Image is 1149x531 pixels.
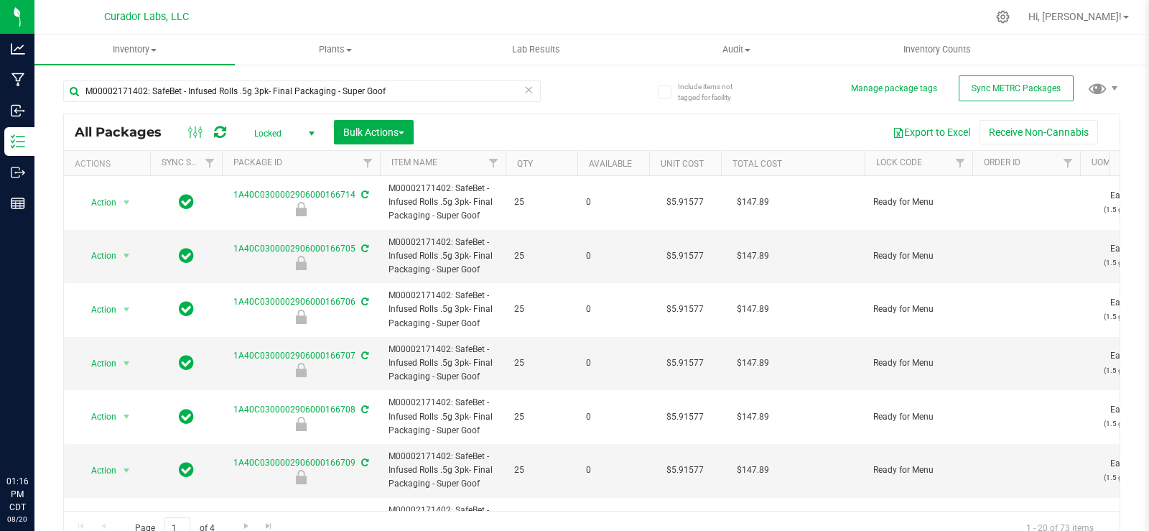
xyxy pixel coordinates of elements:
p: 08/20 [6,514,28,525]
a: Lock Code [876,157,922,167]
p: 01:16 PM CDT [6,475,28,514]
a: Total Cost [732,159,782,169]
span: Sync from Compliance System [359,405,368,415]
div: Ready for Menu [220,256,382,270]
span: $147.89 [730,407,776,428]
div: Actions [75,159,144,169]
td: $5.91577 [649,390,721,444]
span: 25 [514,249,569,263]
a: 1A40C0300002906000166708 [233,405,355,415]
span: Ready for Menu [873,463,964,477]
td: $5.91577 [649,176,721,230]
a: 1A40C0300002906000166707 [233,351,355,361]
inline-svg: Inventory [11,134,25,149]
span: In Sync [179,407,194,427]
td: $5.91577 [649,283,721,337]
span: Clear [524,80,534,99]
span: In Sync [179,192,194,212]
button: Manage package tags [851,83,937,95]
span: 0 [586,410,641,424]
span: $147.89 [730,192,776,213]
span: In Sync [179,353,194,373]
a: Filter [1056,151,1080,175]
span: M00002171402: SafeBet - Infused Rolls .5g 3pk- Final Packaging - Super Goof [389,343,497,384]
a: Package ID [233,157,282,167]
span: Lab Results [493,43,580,56]
span: select [118,193,136,213]
a: UOM [1092,157,1110,167]
span: Bulk Actions [343,126,404,138]
span: M00002171402: SafeBet - Infused Rolls .5g 3pk- Final Packaging - Super Goof [389,450,497,491]
span: Ready for Menu [873,410,964,424]
a: Filter [356,151,380,175]
div: Ready for Menu [220,417,382,431]
span: $147.89 [730,246,776,267]
button: Sync METRC Packages [959,75,1074,101]
span: Include items not tagged for facility [678,81,750,103]
td: $5.91577 [649,337,721,391]
span: Inventory [34,43,235,56]
span: select [118,407,136,427]
span: Sync METRC Packages [972,83,1061,93]
input: Search Package ID, Item Name, SKU, Lot or Part Number... [63,80,541,102]
span: $147.89 [730,353,776,374]
a: Sync Status [162,157,217,167]
span: Plants [236,43,434,56]
span: select [118,461,136,481]
span: 0 [586,195,641,209]
iframe: Resource center [14,416,57,459]
a: Lab Results [436,34,636,65]
span: $147.89 [730,460,776,481]
iframe: Resource center unread badge [42,414,60,431]
span: Action [78,246,117,266]
a: Filter [949,151,972,175]
button: Export to Excel [883,120,980,144]
span: Hi, [PERSON_NAME]! [1028,11,1122,22]
span: Ready for Menu [873,249,964,263]
inline-svg: Outbound [11,165,25,180]
span: Sync from Compliance System [359,244,368,254]
div: Ready for Menu [220,202,382,216]
a: 1A40C0300002906000166709 [233,458,355,468]
span: 0 [586,249,641,263]
span: Sync from Compliance System [359,351,368,361]
div: Ready for Menu [220,470,382,484]
span: Curador Labs, LLC [104,11,189,23]
td: $5.91577 [649,444,721,498]
div: Manage settings [994,10,1012,24]
span: Action [78,300,117,320]
span: 25 [514,303,569,316]
span: 0 [586,463,641,477]
inline-svg: Manufacturing [11,73,25,87]
inline-svg: Analytics [11,42,25,56]
span: select [118,300,136,320]
span: 0 [586,303,641,316]
a: Filter [482,151,506,175]
span: Audit [637,43,836,56]
a: Unit Cost [661,159,704,169]
span: Action [78,407,117,427]
div: Ready for Menu [220,363,382,377]
a: Plants [235,34,435,65]
div: Ready for Menu [220,310,382,324]
span: select [118,354,136,374]
span: Inventory Counts [884,43,990,56]
span: M00002171402: SafeBet - Infused Rolls .5g 3pk- Final Packaging - Super Goof [389,182,497,223]
span: In Sync [179,246,194,266]
a: 1A40C0300002906000166714 [233,190,355,200]
span: Ready for Menu [873,195,964,209]
button: Bulk Actions [334,120,414,144]
a: Order Id [984,157,1020,167]
a: Inventory Counts [837,34,1037,65]
button: Receive Non-Cannabis [980,120,1098,144]
span: Action [78,461,117,481]
span: 25 [514,195,569,209]
a: Audit [636,34,837,65]
inline-svg: Inbound [11,103,25,118]
a: Inventory [34,34,235,65]
inline-svg: Reports [11,196,25,211]
span: Ready for Menu [873,303,964,316]
span: Sync from Compliance System [359,190,368,200]
span: $147.89 [730,299,776,320]
span: 25 [514,463,569,477]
